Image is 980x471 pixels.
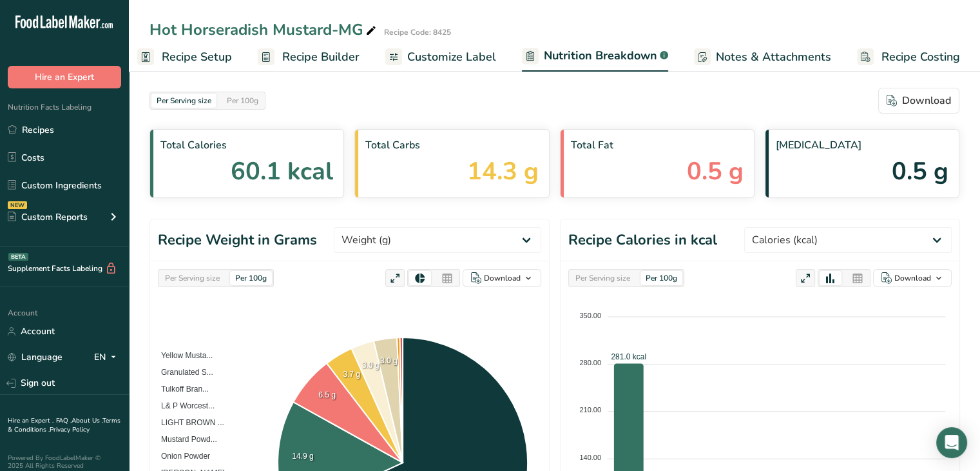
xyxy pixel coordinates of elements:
h1: Recipe Calories in kcal [568,230,717,251]
span: Customize Label [407,48,496,66]
div: Custom Reports [8,210,88,224]
span: Recipe Costing [881,48,960,66]
a: Terms & Conditions . [8,416,120,434]
div: EN [94,350,121,365]
span: [MEDICAL_DATA] [776,137,948,153]
tspan: 280.00 [579,359,601,366]
span: Total Fat [571,137,744,153]
div: Download [484,272,521,284]
a: Privacy Policy [50,425,90,434]
div: Hot Horseradish Mustard-MG [149,18,379,41]
a: Notes & Attachments [694,43,831,72]
span: Total Calories [160,137,333,153]
span: Total Carbs [365,137,538,153]
a: Recipe Setup [137,43,232,72]
div: Recipe Code: 8425 [384,26,451,38]
div: Download [887,93,951,108]
span: 0.5 g [892,153,948,190]
tspan: 140.00 [579,454,601,461]
div: Per 100g [222,94,264,108]
span: Yellow Musta... [151,351,213,360]
span: 0.5 g [687,153,744,190]
span: Notes & Attachments [716,48,831,66]
button: Download [878,88,959,114]
a: Recipe Builder [258,43,360,72]
div: Per Serving size [160,271,225,285]
h1: Recipe Weight in Grams [158,230,317,251]
a: Language [8,346,62,368]
span: Recipe Builder [282,48,360,66]
div: Per 100g [640,271,682,285]
div: Per Serving size [151,94,216,108]
button: Download [463,269,541,287]
tspan: 210.00 [579,406,601,414]
span: Mustard Powd... [151,435,217,444]
div: Per 100g [230,271,272,285]
div: BETA [8,253,28,261]
span: Nutrition Breakdown [544,47,657,65]
span: Recipe Setup [162,48,232,66]
span: 14.3 g [467,153,539,190]
a: Recipe Costing [857,43,960,72]
div: NEW [8,201,27,209]
span: Granulated S... [151,368,213,377]
span: Tulkoff Bran... [151,385,209,394]
tspan: 350.00 [579,312,601,319]
a: Nutrition Breakdown [522,41,668,72]
div: Open Intercom Messenger [936,427,967,458]
span: 60.1 kcal [231,153,333,190]
a: Hire an Expert . [8,416,53,425]
a: FAQ . [56,416,72,425]
a: About Us . [72,416,102,425]
div: Download [894,272,931,284]
button: Hire an Expert [8,66,121,88]
span: L& P Worcest... [151,401,215,410]
span: Onion Powder [151,452,210,461]
div: Per Serving size [570,271,635,285]
div: Powered By FoodLabelMaker © 2025 All Rights Reserved [8,454,121,470]
span: LIGHT BROWN ... [151,418,224,427]
button: Download [873,269,952,287]
a: Customize Label [385,43,496,72]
